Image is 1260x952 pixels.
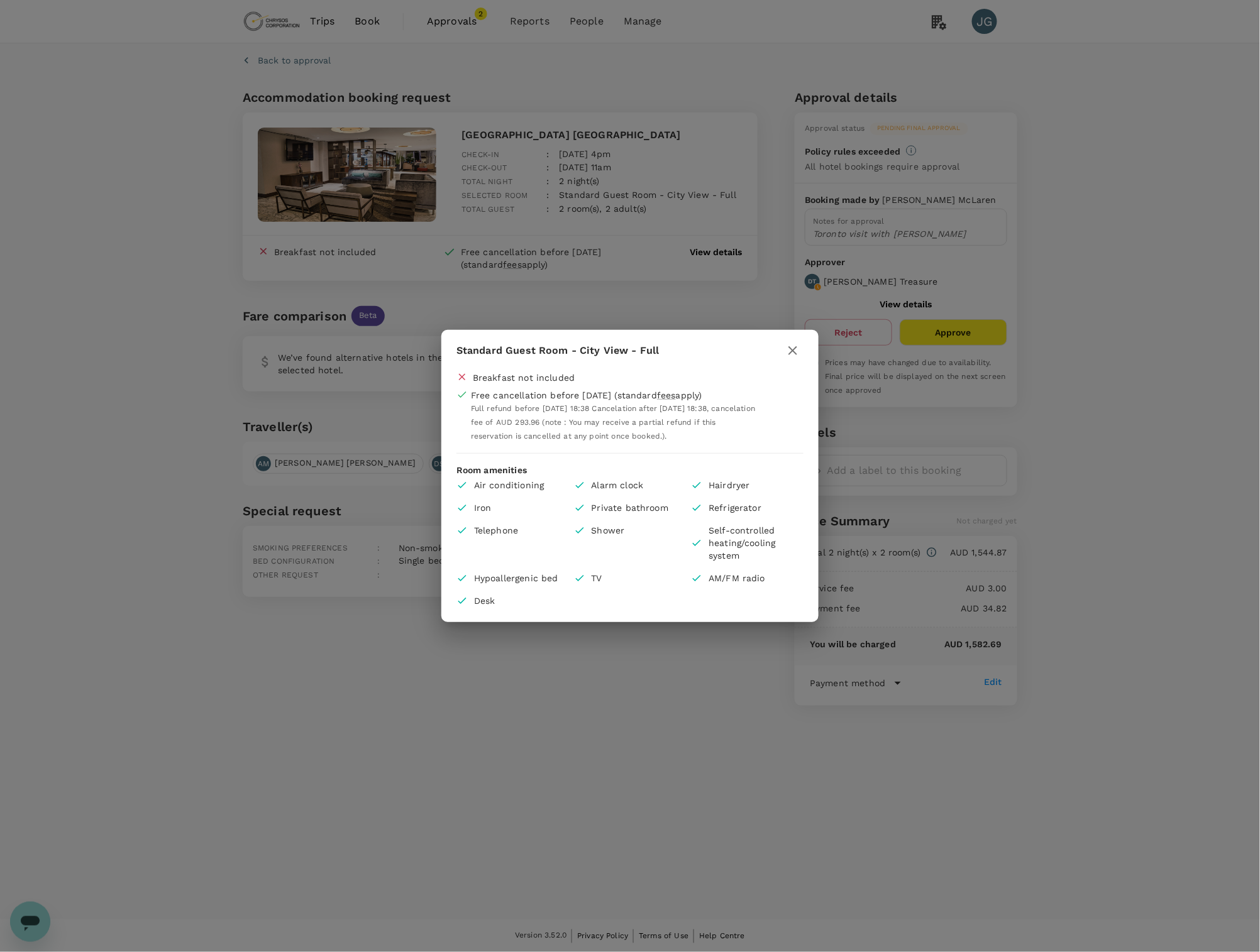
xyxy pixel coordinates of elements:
p: Hairdryer [709,479,793,491]
p: Hypoallergenic bed [474,572,559,584]
p: Refrigerator [709,501,793,514]
div: Breakfast not included [473,371,575,384]
div: Free cancellation before [DATE] (standard apply) [471,389,702,402]
p: Iron [474,501,559,514]
p: Standard Guest Room - City View - Full [456,343,660,358]
p: Private bathroom [592,501,677,514]
p: Shower [592,524,677,537]
p: AM/FM radio [709,572,793,584]
p: Alarm clock [592,479,677,491]
span: Full refund before [DATE] 18:38 Cancelation after [DATE] 18:38, cancelation fee of AUD 293.96 (no... [471,404,755,440]
p: Self-controlled heating/cooling system [709,524,793,562]
p: Air conditioning [474,479,559,491]
span: fees [657,390,676,400]
p: Telephone [474,524,559,537]
p: Room amenities [456,464,804,476]
p: Desk [474,594,559,607]
p: TV [592,572,677,584]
